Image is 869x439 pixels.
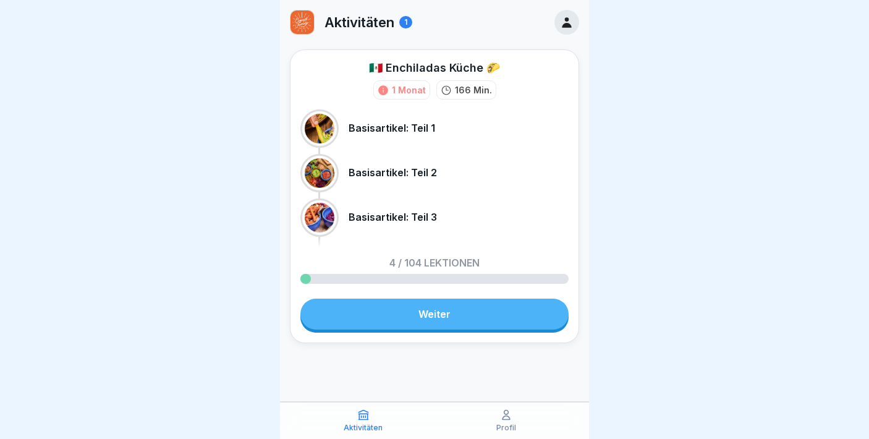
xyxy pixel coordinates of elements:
[369,60,500,75] div: 🇲🇽 Enchiladas Küche 🌮
[455,83,492,96] p: 166 Min.
[300,299,569,330] a: Weiter
[389,258,480,268] p: 4 / 104 Lektionen
[344,424,383,432] p: Aktivitäten
[399,16,412,28] div: 1
[349,167,437,179] p: Basisartikel: Teil 2
[290,11,314,34] img: hyd4fwiyd0kscnnk0oqga2v1.png
[392,83,426,96] div: 1 Monat
[324,14,394,30] p: Aktivitäten
[349,122,435,134] p: Basisartikel: Teil 1
[349,211,437,223] p: Basisartikel: Teil 3
[496,424,516,432] p: Profil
